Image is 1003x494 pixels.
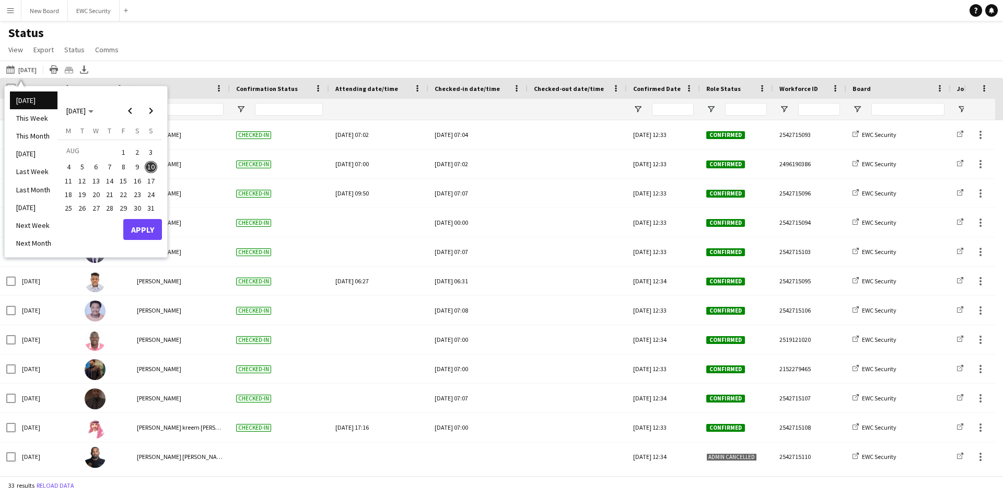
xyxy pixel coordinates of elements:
span: 2 [131,145,144,159]
button: Previous month [120,100,141,121]
button: 18-08-2025 [62,188,75,201]
span: 24 [145,188,157,201]
span: T [108,126,111,135]
span: 22 [117,188,130,201]
input: Board Filter Input [871,103,944,116]
button: 03-08-2025 [144,144,158,160]
span: [PERSON_NAME] [137,277,181,285]
button: 31-08-2025 [144,201,158,215]
span: 18 [62,188,75,201]
div: 2542715106 [773,296,846,325]
div: [DATE] 12:33 [627,237,700,266]
a: EWC Security [853,248,896,256]
span: 31 [145,202,157,214]
button: Open Filter Menu [236,105,246,114]
button: 22-08-2025 [116,188,130,201]
div: [DATE] 12:33 [627,179,700,208]
div: [DATE] 17:16 [335,413,422,442]
span: W [93,126,99,135]
span: Confirmed [706,395,745,403]
div: [DATE] 12:33 [627,120,700,149]
span: 28 [103,202,116,214]
a: EWC Security [853,336,896,343]
div: [DATE] 09:50 [335,179,422,208]
div: [DATE] 12:34 [627,267,700,295]
span: Checked-in [236,424,271,432]
span: EWC Security [862,131,896,139]
span: [PERSON_NAME] [137,394,181,402]
div: [DATE] [16,354,78,383]
button: 06-08-2025 [89,160,103,174]
input: Confirmation Status Filter Input [255,103,323,116]
span: Confirmed [706,278,745,285]
div: 2152279465 [773,354,846,383]
span: Confirmed [706,424,745,432]
button: Open Filter Menu [853,105,862,114]
button: 19-08-2025 [75,188,89,201]
button: Open Filter Menu [779,105,789,114]
button: 29-08-2025 [116,201,130,215]
a: EWC Security [853,189,896,197]
div: 2542715107 [773,384,846,412]
button: 16-08-2025 [130,174,144,188]
div: 2542715096 [773,179,846,208]
span: Checked-in [236,248,271,256]
span: Workforce ID [779,85,818,93]
li: Next Month [10,234,57,252]
div: 2519121020 [773,325,846,354]
span: Confirmation Status [236,85,298,93]
div: [DATE] 12:34 [627,325,700,354]
button: 15-08-2025 [116,174,130,188]
input: Name Filter Input [156,103,224,116]
button: 28-08-2025 [103,201,116,215]
a: EWC Security [853,160,896,168]
div: [DATE] 07:00 [335,150,422,178]
span: 27 [90,202,102,214]
span: Confirmed Date [633,85,681,93]
span: 14 [103,175,116,187]
span: EWC Security [862,336,896,343]
span: Export [33,45,54,54]
span: Confirmed [706,365,745,373]
div: 2542715103 [773,237,846,266]
span: Board [853,85,871,93]
span: EWC Security [862,365,896,373]
div: [DATE] [16,267,78,295]
img: Ahmed abdalgader abdalwahab Mohamad [85,447,106,468]
a: EWC Security [853,394,896,402]
span: Confirmed [706,131,745,139]
span: 21 [103,188,116,201]
div: [DATE] 12:33 [627,413,700,442]
a: Status [60,43,89,56]
a: View [4,43,27,56]
button: 11-08-2025 [62,174,75,188]
span: 6 [90,161,102,174]
div: [DATE] 07:00 [435,325,521,354]
span: EWC Security [862,189,896,197]
input: Role Status Filter Input [725,103,767,116]
span: 1 [117,145,130,159]
span: 8 [117,161,130,174]
div: [DATE] 12:33 [627,208,700,237]
span: [PERSON_NAME] [PERSON_NAME] [137,453,227,461]
span: Confirmed [706,248,745,256]
input: Confirmed Date Filter Input [652,103,694,116]
button: 08-08-2025 [116,160,130,174]
img: Ahmed Jamal [85,388,106,409]
span: EWC Security [862,277,896,285]
span: Role Status [706,85,741,93]
app-action-btn: Export XLSX [78,63,90,76]
span: Name [137,85,154,93]
span: 30 [131,202,144,214]
li: This Week [10,109,57,127]
span: Date [22,85,37,93]
span: 20 [90,188,102,201]
li: [DATE] [10,199,57,216]
span: Checked-out date/time [534,85,604,93]
button: 02-08-2025 [130,144,144,160]
span: 23 [131,188,144,201]
li: [DATE] [10,91,57,109]
span: 11 [62,175,75,187]
span: Job Title [957,85,984,93]
a: EWC Security [853,306,896,314]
